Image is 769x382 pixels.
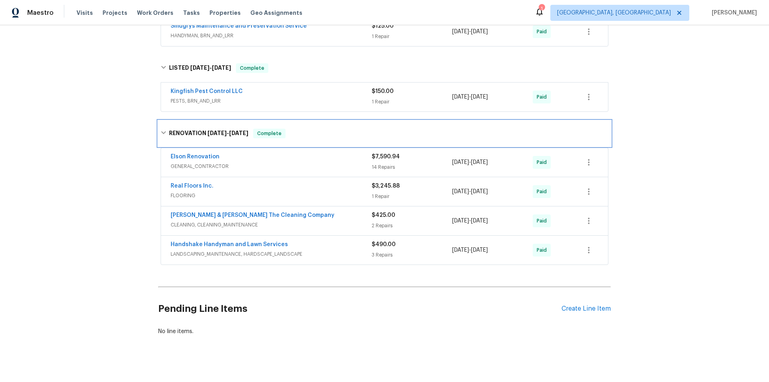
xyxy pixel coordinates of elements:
div: 1 Repair [372,192,452,200]
span: Complete [254,129,285,137]
span: [DATE] [471,247,488,253]
span: [DATE] [229,130,248,136]
span: Tasks [183,10,200,16]
span: [DATE] [452,247,469,253]
span: [DATE] [207,130,227,136]
span: Properties [209,9,241,17]
a: Real Floors Inc. [171,183,213,189]
span: Paid [537,93,550,101]
span: FLOORING [171,192,372,200]
div: 3 Repairs [372,251,452,259]
span: LANDSCAPING_MAINTENANCE, HARDSCAPE_LANDSCAPE [171,250,372,258]
span: Paid [537,28,550,36]
span: - [452,188,488,196]
span: Projects [103,9,127,17]
span: - [452,246,488,254]
span: [DATE] [452,218,469,224]
h6: LISTED [169,63,231,73]
h2: Pending Line Items [158,290,562,327]
span: [DATE] [471,29,488,34]
span: - [207,130,248,136]
span: [PERSON_NAME] [709,9,757,17]
span: HANDYMAN, BRN_AND_LRR [171,32,372,40]
span: [DATE] [452,189,469,194]
span: [DATE] [471,189,488,194]
span: $490.00 [372,242,396,247]
div: 1 [539,5,544,13]
span: GENERAL_CONTRACTOR [171,162,372,170]
span: Work Orders [137,9,173,17]
span: $3,245.88 [372,183,400,189]
span: CLEANING, CLEANING_MAINTENANCE [171,221,372,229]
a: Handshake Handyman and Lawn Services [171,242,288,247]
span: Paid [537,217,550,225]
div: LISTED [DATE]-[DATE]Complete [158,55,611,81]
span: - [452,217,488,225]
span: Paid [537,246,550,254]
div: 1 Repair [372,32,452,40]
span: - [190,65,231,71]
div: 14 Repairs [372,163,452,171]
span: Paid [537,158,550,166]
span: [GEOGRAPHIC_DATA], [GEOGRAPHIC_DATA] [557,9,671,17]
span: Visits [76,9,93,17]
span: $7,590.94 [372,154,400,160]
span: - [452,28,488,36]
a: Smugrys Maintenance and Preservation Service [171,23,307,29]
span: [DATE] [471,218,488,224]
span: [DATE] [212,65,231,71]
div: 2 Repairs [372,222,452,230]
span: $125.00 [372,23,394,29]
span: [DATE] [452,160,469,165]
div: No line items. [158,327,611,336]
span: - [452,158,488,166]
span: - [452,93,488,101]
div: RENOVATION [DATE]-[DATE]Complete [158,121,611,146]
span: [DATE] [452,94,469,100]
h6: RENOVATION [169,129,248,138]
div: Create Line Item [562,305,611,313]
div: 1 Repair [372,98,452,106]
span: $150.00 [372,89,394,94]
span: Paid [537,188,550,196]
a: [PERSON_NAME] & [PERSON_NAME] The Cleaning Company [171,212,334,218]
span: [DATE] [452,29,469,34]
span: [DATE] [471,94,488,100]
span: PESTS, BRN_AND_LRR [171,97,372,105]
a: Kingfish Pest Control LLC [171,89,243,94]
span: Geo Assignments [250,9,302,17]
span: Complete [237,64,268,72]
a: Elson Renovation [171,154,219,160]
span: Maestro [27,9,54,17]
span: $425.00 [372,212,395,218]
span: [DATE] [471,160,488,165]
span: [DATE] [190,65,209,71]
